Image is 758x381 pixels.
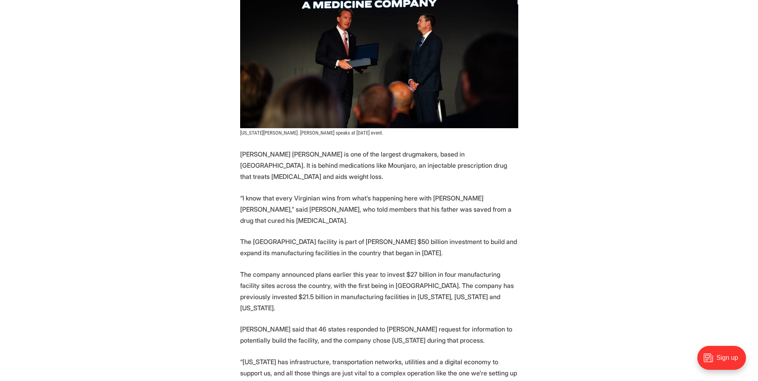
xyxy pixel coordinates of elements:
p: “I know that every Virginian wins from what’s happening here with [PERSON_NAME] [PERSON_NAME],” s... [240,192,518,226]
p: The company announced plans earlier this year to invest $27 billion in four manufacturing facilit... [240,269,518,314]
p: [PERSON_NAME] [PERSON_NAME] is one of the largest drugmakers, based in [GEOGRAPHIC_DATA]. It is b... [240,149,518,182]
p: [PERSON_NAME] said that 46 states responded to [PERSON_NAME] request for information to potential... [240,323,518,346]
iframe: portal-trigger [690,342,758,381]
p: The [GEOGRAPHIC_DATA] facility is part of [PERSON_NAME] $50 billion investment to build and expan... [240,236,518,258]
span: [US_STATE][PERSON_NAME]. [PERSON_NAME] speaks at [DATE] event. [240,130,383,136]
